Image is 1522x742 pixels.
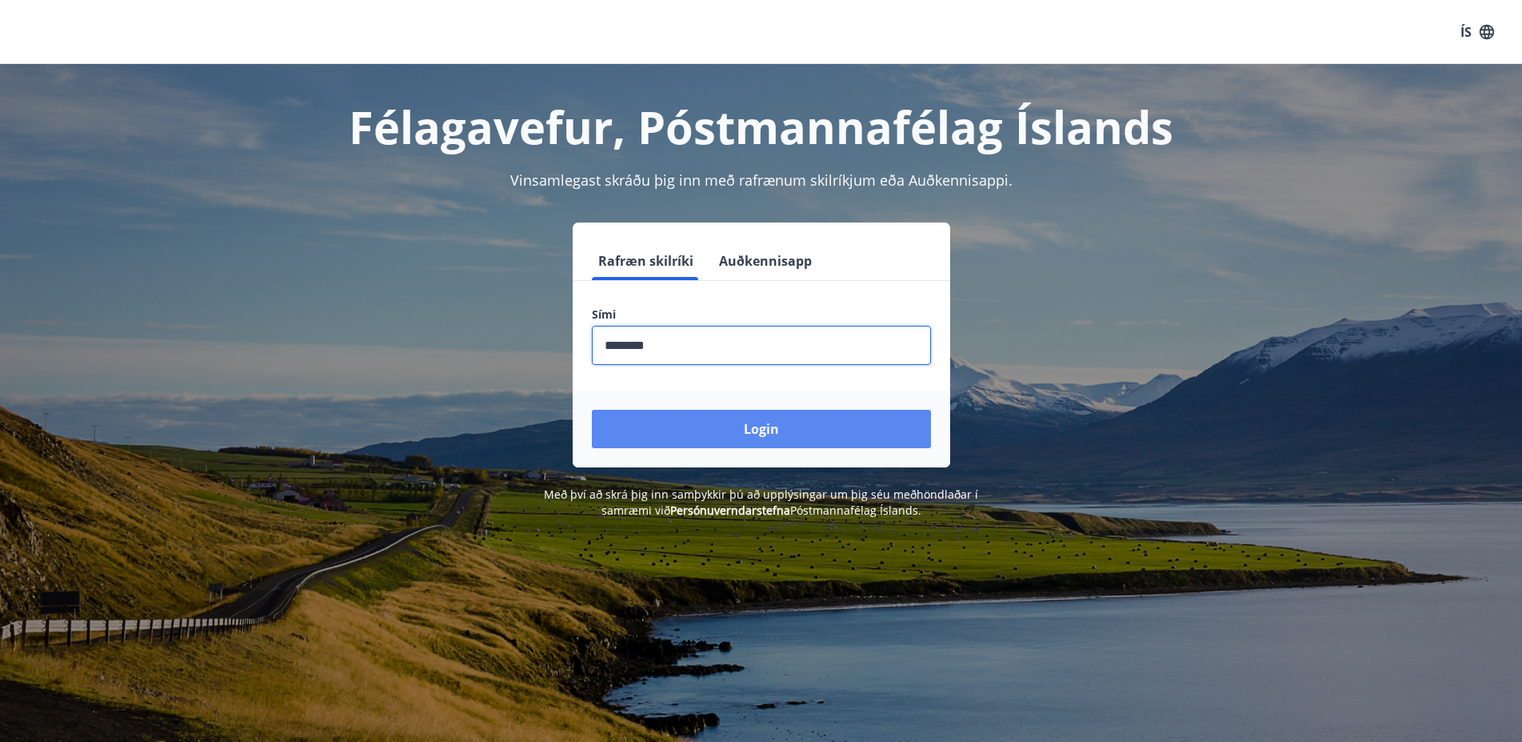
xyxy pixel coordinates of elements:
a: Persónuverndarstefna [670,503,790,518]
button: ÍS [1452,18,1503,46]
label: Sími [592,307,931,323]
span: Með því að skrá þig inn samþykkir þú að upplýsingar um þig séu meðhöndlaðar í samræmi við Póstman... [544,487,978,518]
h1: Félagavefur, Póstmannafélag Íslands [205,96,1318,157]
button: Login [592,410,931,448]
button: Rafræn skilríki [592,242,700,280]
span: Vinsamlegast skráðu þig inn með rafrænum skilríkjum eða Auðkennisappi. [510,170,1013,190]
button: Auðkennisapp [713,242,818,280]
